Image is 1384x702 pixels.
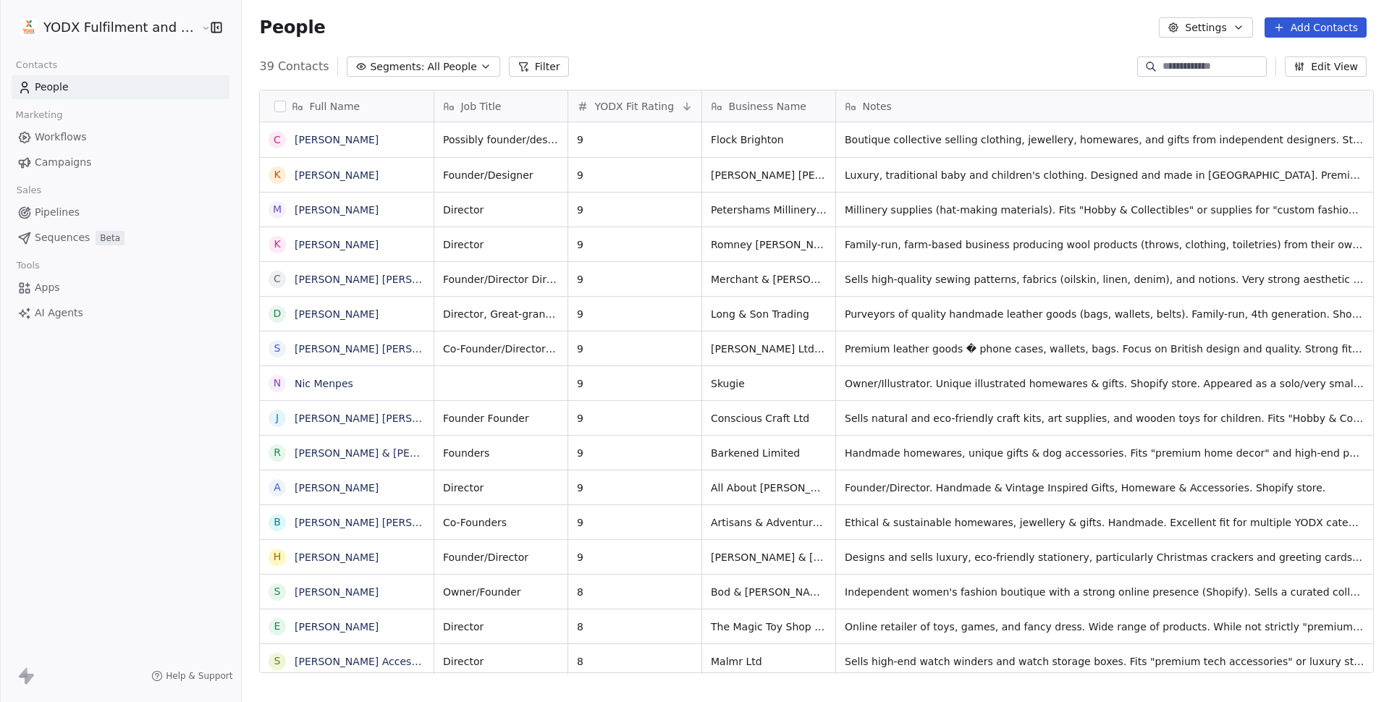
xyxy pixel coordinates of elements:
span: Artisans & Adventurers Ltd (Trading as Aarven ) [711,515,827,530]
div: H [274,549,282,564]
a: [PERSON_NAME] [295,239,379,250]
div: S [274,584,281,599]
span: Sales [10,179,48,201]
span: 9 [577,515,693,530]
span: 9 [577,272,693,287]
span: 9 [577,481,693,495]
a: [PERSON_NAME] & [PERSON_NAME] [295,447,477,459]
span: People [259,17,325,38]
span: Bod & [PERSON_NAME] [711,585,827,599]
div: N [274,376,281,391]
span: Co-Founders [443,515,559,530]
div: Business Name [702,90,835,122]
span: 9 [577,132,693,147]
span: Petershams Millinery Ltd [711,203,827,217]
a: [PERSON_NAME] [295,621,379,633]
span: Founder/Director [443,550,559,564]
div: YODX Fit Rating [568,90,701,122]
a: [PERSON_NAME] [295,586,379,598]
a: [PERSON_NAME] [295,204,379,216]
span: Workflows [35,130,87,145]
span: AI Agents [35,305,83,321]
a: [PERSON_NAME] [295,169,379,181]
img: YODX%20Logo-RGB%20Social.jpg [20,19,38,36]
div: K [274,237,281,252]
span: Co-Founder/Director Co-Founder/Director [443,342,559,356]
span: Skugie [711,376,827,391]
a: [PERSON_NAME] [PERSON_NAME] Field [295,274,493,285]
span: Director [443,481,559,495]
span: Sells high-quality sewing patterns, fabrics (oilskin, linen, denim), and notions. Very strong aes... [845,272,1364,287]
a: Campaigns [12,151,229,174]
div: Full Name [260,90,434,122]
span: 9 [577,237,693,252]
div: C [274,132,282,148]
span: Online retailer of toys, games, and fancy dress. Wide range of products. While not strictly "prem... [845,619,1364,634]
span: YODX Fit Rating [594,99,674,114]
div: B [274,515,282,530]
span: Flock Brighton [711,132,827,147]
span: Purveyors of quality handmade leather goods (bags, wallets, belts). Family-run, 4th generation. S... [845,307,1364,321]
span: Director [443,237,559,252]
div: Notes [836,90,1373,122]
div: Job Title [434,90,567,122]
button: Filter [509,56,569,77]
span: Notes [862,99,891,114]
span: Designs and sells luxury, eco-friendly stationery, particularly Christmas crackers and greeting c... [845,550,1364,564]
span: 39 Contacts [259,58,329,75]
div: D [274,306,282,321]
a: Pipelines [12,200,229,224]
a: [PERSON_NAME] [295,551,379,563]
div: M [273,202,282,217]
span: Director [443,619,559,634]
a: Help & Support [151,670,232,682]
span: Family-run, farm-based business producing wool products (throws, clothing, toiletries) from their... [845,237,1364,252]
a: People [12,75,229,99]
span: Long & Son Trading [711,307,827,321]
span: Merchant & [PERSON_NAME] Ltd [711,272,827,287]
button: YODX Fulfilment and Logistics [17,15,191,40]
button: Settings [1159,17,1252,38]
span: Tools [10,255,46,276]
button: Add Contacts [1265,17,1367,38]
span: Barkened Limited [711,446,827,460]
span: Director [443,654,559,669]
span: YODX Fulfilment and Logistics [43,18,198,37]
span: Apps [35,280,60,295]
span: Director [443,203,559,217]
span: [PERSON_NAME] Ltd (Trading As [PERSON_NAME]) [711,342,827,356]
span: Luxury, traditional baby and children's clothing. Designed and made in [GEOGRAPHIC_DATA]. Premium... [845,168,1364,182]
span: Possibly founder/designer [443,132,559,147]
span: Handmade homewares, unique gifts & dog accessories. Fits "premium home decor" and high-end pet ac... [845,446,1364,460]
span: Boutique collective selling clothing, jewellery, homewares, and gifts from independent designers.... [845,132,1364,147]
div: J [276,410,279,426]
a: [PERSON_NAME] [295,134,379,145]
span: 9 [577,376,693,391]
span: All About [PERSON_NAME] [711,481,827,495]
span: [PERSON_NAME] & [PERSON_NAME] Studio Ltd [711,550,827,564]
span: Owner/Illustrator. Unique illustrated homewares & gifts. Shopify store. Appeared as a solo/very s... [845,376,1364,391]
span: Conscious Craft Ltd [711,411,827,426]
div: S [274,654,281,669]
span: Millinery supplies (hat-making materials). Fits "Hobby & Collectibles" or supplies for "custom fa... [845,203,1364,217]
span: Sells natural and eco-friendly craft kits, art supplies, and wooden toys for children. Fits "Hobb... [845,411,1364,426]
span: Director, Great-grandson of founder [443,307,559,321]
a: [PERSON_NAME] [PERSON_NAME] [295,343,466,355]
span: All People [428,59,477,75]
div: S [274,341,281,356]
span: Segments: [370,59,424,75]
div: C [274,271,282,287]
a: [PERSON_NAME] [295,482,379,494]
a: AI Agents [12,301,229,325]
span: Campaigns [35,155,91,170]
span: People [35,80,69,95]
span: Romney [PERSON_NAME] Wools Limited [711,237,827,252]
div: A [274,480,282,495]
span: 9 [577,168,693,182]
span: Founder/Designer [443,168,559,182]
a: SequencesBeta [12,226,229,250]
span: Founder/Director. Handmade & Vintage Inspired Gifts, Homeware & Accessories. Shopify store. [845,481,1364,495]
span: 9 [577,203,693,217]
span: 8 [577,619,693,634]
a: Apps [12,276,229,300]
